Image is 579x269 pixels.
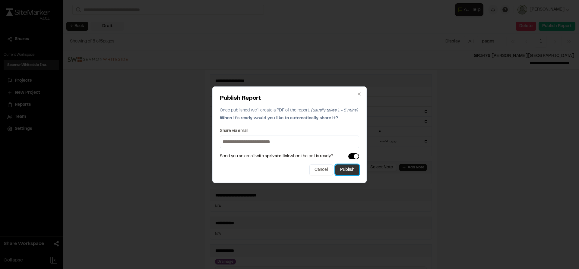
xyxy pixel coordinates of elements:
button: Cancel [309,164,333,175]
span: private link [267,155,289,158]
button: Publish [335,164,359,175]
span: (usually takes 1 - 5 mins) [311,109,358,112]
h2: Publish Report [220,94,359,103]
span: Send you an email with a when the pdf is ready? [220,153,334,160]
p: Once published we'll create a PDF of the report. [220,107,359,114]
span: When it's ready would you like to automatically share it? [220,117,338,120]
label: Share via email [220,129,248,133]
